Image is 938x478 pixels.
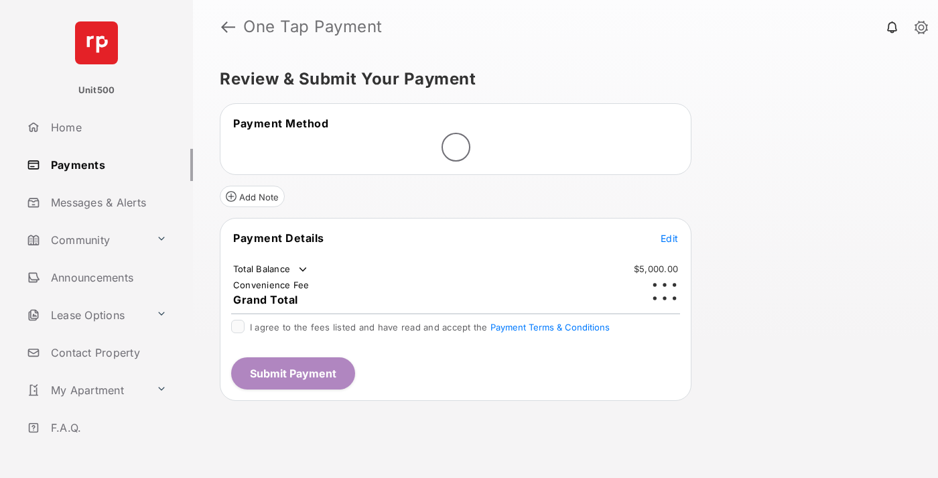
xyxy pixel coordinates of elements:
[232,279,310,291] td: Convenience Fee
[21,224,151,256] a: Community
[21,111,193,143] a: Home
[21,412,193,444] a: F.A.Q.
[233,293,298,306] span: Grand Total
[21,149,193,181] a: Payments
[75,21,118,64] img: svg+xml;base64,PHN2ZyB4bWxucz0iaHR0cDovL3d3dy53My5vcmcvMjAwMC9zdmciIHdpZHRoPSI2NCIgaGVpZ2h0PSI2NC...
[250,322,610,333] span: I agree to the fees listed and have read and accept the
[232,263,310,276] td: Total Balance
[231,357,355,390] button: Submit Payment
[220,186,285,207] button: Add Note
[633,263,679,275] td: $5,000.00
[220,71,900,87] h5: Review & Submit Your Payment
[490,322,610,333] button: I agree to the fees listed and have read and accept the
[21,337,193,369] a: Contact Property
[21,186,193,219] a: Messages & Alerts
[233,231,324,245] span: Payment Details
[233,117,328,130] span: Payment Method
[661,231,678,245] button: Edit
[21,374,151,406] a: My Apartment
[243,19,383,35] strong: One Tap Payment
[21,299,151,331] a: Lease Options
[661,233,678,244] span: Edit
[21,261,193,294] a: Announcements
[78,84,115,97] p: Unit500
